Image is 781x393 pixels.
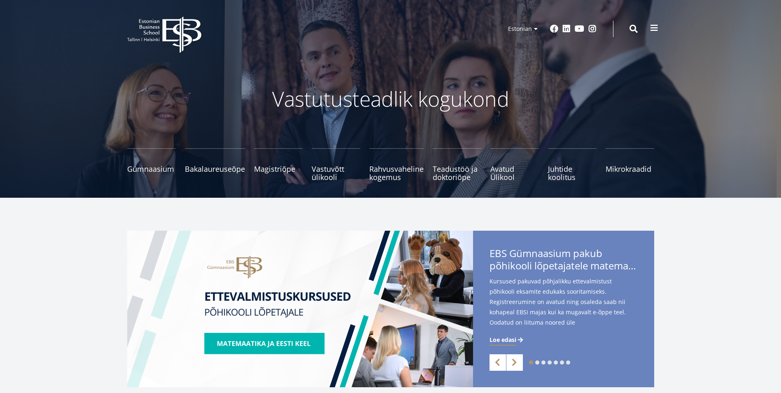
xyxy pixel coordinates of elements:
span: Gümnaasium [127,165,176,173]
span: Mikrokraadid [606,165,654,173]
span: Teadustöö ja doktoriõpe [433,165,481,181]
span: Rahvusvaheline kogemus [369,165,424,181]
a: Next [506,354,523,371]
a: 7 [566,360,570,365]
a: Gümnaasium [127,148,176,181]
a: Linkedin [562,25,571,33]
a: Loe edasi [490,336,525,344]
span: EBS Gümnaasium pakub [490,247,638,274]
a: Vastuvõtt ülikooli [312,148,360,181]
a: Juhtide koolitus [548,148,597,181]
span: Magistriõpe [254,165,303,173]
span: põhikooli lõpetajatele matemaatika- ja eesti keele kursuseid [490,260,638,272]
a: Bakalaureuseõpe [185,148,245,181]
a: Youtube [575,25,584,33]
img: EBS Gümnaasiumi ettevalmistuskursused [127,231,473,387]
span: Bakalaureuseõpe [185,165,245,173]
a: Teadustöö ja doktoriõpe [433,148,481,181]
span: Loe edasi [490,336,516,344]
a: Rahvusvaheline kogemus [369,148,424,181]
a: 4 [548,360,552,365]
a: 2 [535,360,539,365]
a: Instagram [588,25,597,33]
a: 3 [541,360,546,365]
a: 5 [554,360,558,365]
span: Juhtide koolitus [548,165,597,181]
a: 1 [529,360,533,365]
span: Avatud Ülikool [490,165,539,181]
a: 6 [560,360,564,365]
a: Mikrokraadid [606,148,654,181]
a: Avatud Ülikool [490,148,539,181]
span: Vastuvõtt ülikooli [312,165,360,181]
span: Kursused pakuvad põhjalikku ettevalmistust põhikooli eksamite edukaks sooritamiseks. Registreerum... [490,276,638,341]
a: Magistriõpe [254,148,303,181]
p: Vastutusteadlik kogukond [173,87,609,111]
a: Facebook [550,25,558,33]
a: Previous [490,354,506,371]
